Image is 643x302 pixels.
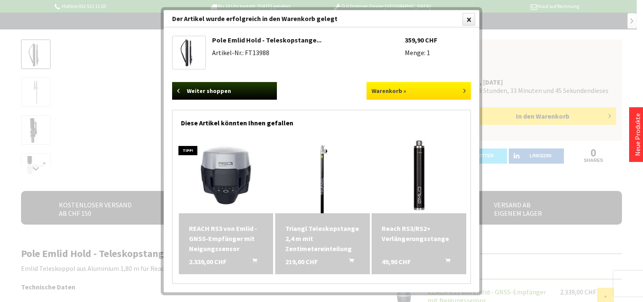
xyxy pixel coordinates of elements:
[188,138,264,213] img: REACH RS3 von Emlid - GNSS-Empfänger mit Neigungssensor
[382,223,456,244] a: Reach RS3/RS2+ Verlängerungsstange 49,90 CHF In den Warenkorb
[405,36,471,44] li: 359,90 CHF
[175,38,203,67] img: Pole Emlid Hold - Teleskopstange mit Handyhalterung, 1.80m
[284,138,360,213] img: Triangl Teleskopstange 2,4 m mit Zentimetereinteilung
[212,48,405,57] li: Artikel-Nr.: FT13988
[339,257,359,268] button: In den Warenkorb
[189,223,263,254] a: REACH RS3 von Emlid - GNSS-Empfänger mit Neigungssensor 2.339,00 CHF In den Warenkorb
[189,257,226,267] span: 2.339,00 CHF
[382,223,456,244] div: Reach RS3/RS2+ Verlängerungsstange
[285,223,360,254] div: Triangl Teleskopstange 2,4 m mit Zentimetereinteilung
[285,257,318,267] span: 219,00 CHF
[285,223,360,254] a: Triangl Teleskopstange 2,4 m mit Zentimetereinteilung 219,00 CHF In den Warenkorb
[435,257,455,268] button: In den Warenkorb
[381,138,457,213] img: Reach RS3/RS2+ Verlängerungsstange
[212,36,321,44] a: Pole Emlid Hold - Teleskopstange...
[164,10,479,27] div: Der Artikel wurde erfolgreich in den Warenkorb gelegt
[189,223,263,254] div: REACH RS3 von Emlid - GNSS-Empfänger mit Neigungssensor
[405,48,471,57] li: Menge: 1
[172,82,277,100] a: Weiter shoppen
[242,257,262,268] button: In den Warenkorb
[633,113,642,156] a: Neue Produkte
[367,82,471,100] a: Warenkorb »
[382,257,411,267] span: 49,90 CHF
[181,110,462,131] div: Diese Artikel könnten Ihnen gefallen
